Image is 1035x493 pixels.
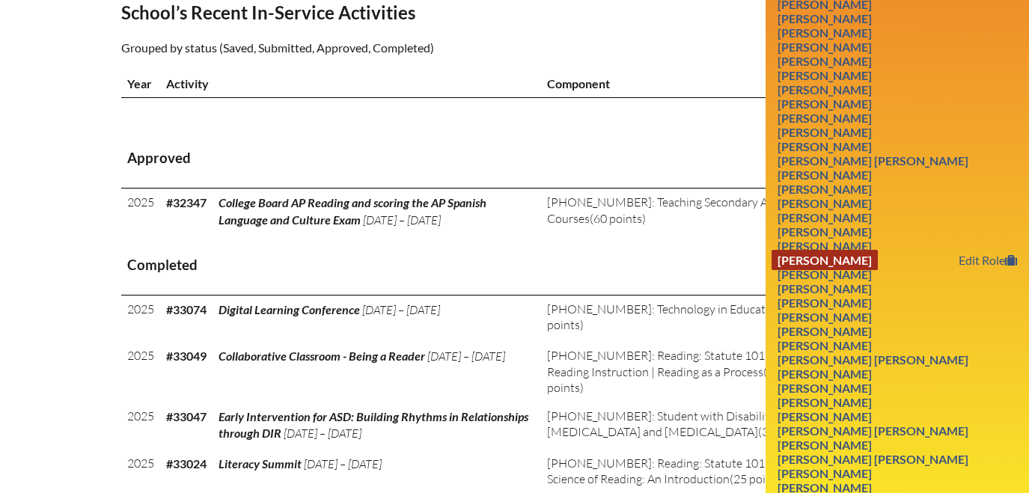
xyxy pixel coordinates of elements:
[772,250,878,270] a: [PERSON_NAME]
[772,51,878,71] a: [PERSON_NAME]
[772,420,974,441] a: [PERSON_NAME] [PERSON_NAME]
[953,250,1023,270] a: Edit Role
[219,409,528,440] span: Early Intervention for ASD: Building Rhythms in Relationships through DIR
[772,37,878,57] a: [PERSON_NAME]
[547,456,811,486] span: [PHONE_NUMBER]: Reading: Statute 1012.585(3): Science of Reading: An Introduction
[772,321,878,341] a: [PERSON_NAME]
[772,463,878,483] a: [PERSON_NAME]
[772,221,878,242] a: [PERSON_NAME]
[772,364,878,384] a: [PERSON_NAME]
[772,378,878,398] a: [PERSON_NAME]
[772,278,878,298] a: [PERSON_NAME]
[121,1,648,23] h2: School’s Recent In-Service Activities
[772,406,878,426] a: [PERSON_NAME]
[772,94,878,114] a: [PERSON_NAME]
[772,108,878,128] a: [PERSON_NAME]
[772,8,878,28] a: [PERSON_NAME]
[166,302,207,316] b: #33074
[547,408,787,439] span: [PHONE_NUMBER]: Student with Disabilities: [MEDICAL_DATA] and [MEDICAL_DATA]
[121,70,160,98] th: Year
[772,207,878,227] a: [PERSON_NAME]
[772,150,974,171] a: [PERSON_NAME] [PERSON_NAME]
[219,349,425,363] span: Collaborative Classroom - Being a Reader
[166,409,207,423] b: #33047
[772,65,878,85] a: [PERSON_NAME]
[219,195,486,226] span: College Board AP Reading and scoring the AP Spanish Language and Culture Exam
[772,293,878,313] a: [PERSON_NAME]
[219,302,360,316] span: Digital Learning Conference
[772,165,878,185] a: [PERSON_NAME]
[121,38,648,58] p: Grouped by status (Saved, Submitted, Approved, Completed)
[772,193,878,213] a: [PERSON_NAME]
[772,392,878,412] a: [PERSON_NAME]
[772,349,974,370] a: [PERSON_NAME] [PERSON_NAME]
[219,456,302,471] span: Literacy Summit
[772,79,878,99] a: [PERSON_NAME]
[121,295,160,342] td: 2025
[121,189,160,236] td: 2025
[547,301,782,316] span: [PHONE_NUMBER]: Technology in Education
[772,22,878,43] a: [PERSON_NAME]
[772,335,878,355] a: [PERSON_NAME]
[166,195,207,209] b: #32347
[772,122,878,142] a: [PERSON_NAME]
[284,426,361,441] span: [DATE] – [DATE]
[541,295,823,342] td: (60 points)
[127,149,909,168] h3: Approved
[363,212,441,227] span: [DATE] – [DATE]
[166,456,207,471] b: #33024
[772,179,878,199] a: [PERSON_NAME]
[541,70,823,98] th: Component
[160,70,542,98] th: Activity
[304,456,382,471] span: [DATE] – [DATE]
[121,402,160,450] td: 2025
[166,349,207,363] b: #33049
[772,449,974,469] a: [PERSON_NAME] [PERSON_NAME]
[772,136,878,156] a: [PERSON_NAME]
[121,342,160,402] td: 2025
[541,342,823,402] td: (40 points)
[547,348,811,379] span: [PHONE_NUMBER]: Reading: Statute 1012.585(3): Reading Instruction | Reading as a Process
[541,402,823,450] td: (30 points)
[772,435,878,455] a: [PERSON_NAME]
[772,236,878,256] a: [PERSON_NAME]
[547,195,775,225] span: [PHONE_NUMBER]: Teaching Secondary AP Courses
[427,349,505,364] span: [DATE] – [DATE]
[362,302,440,317] span: [DATE] – [DATE]
[772,307,878,327] a: [PERSON_NAME]
[772,264,878,284] a: [PERSON_NAME]
[541,189,823,236] td: (60 points)
[127,256,909,275] h3: Completed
